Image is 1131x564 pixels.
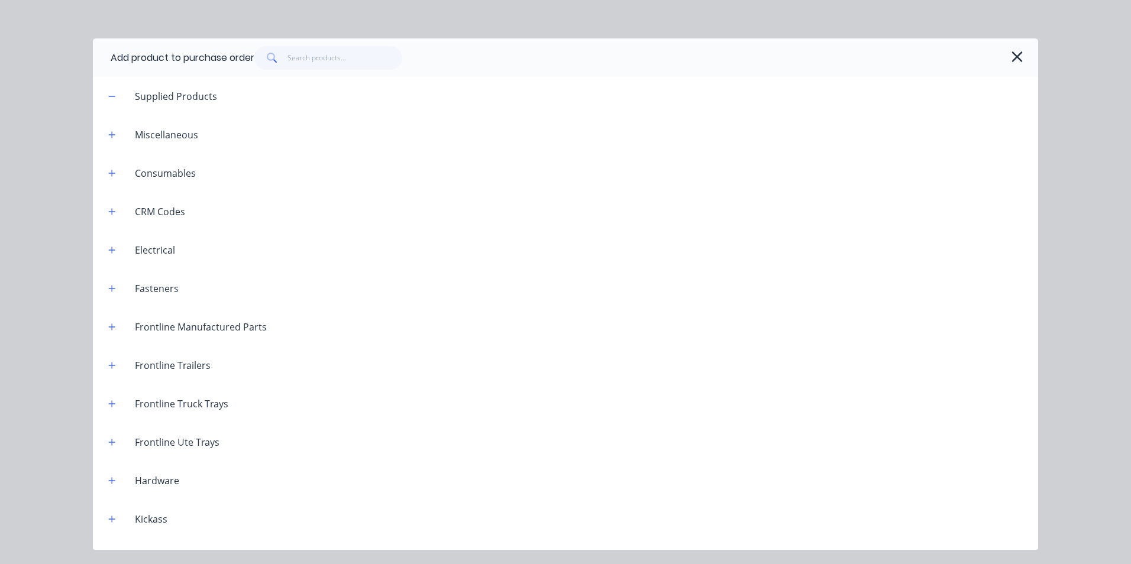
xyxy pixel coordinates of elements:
[125,166,205,180] div: Consumables
[125,281,188,296] div: Fasteners
[111,51,254,65] div: Add product to purchase order
[125,358,220,372] div: Frontline Trailers
[125,205,195,219] div: CRM Codes
[125,397,238,411] div: Frontline Truck Trays
[287,46,403,70] input: Search products...
[125,243,185,257] div: Electrical
[125,474,189,488] div: Hardware
[125,320,276,334] div: Frontline Manufactured Parts
[125,89,227,103] div: Supplied Products
[125,128,208,142] div: Miscellaneous
[125,435,229,449] div: Frontline Ute Trays
[125,512,177,526] div: Kickass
